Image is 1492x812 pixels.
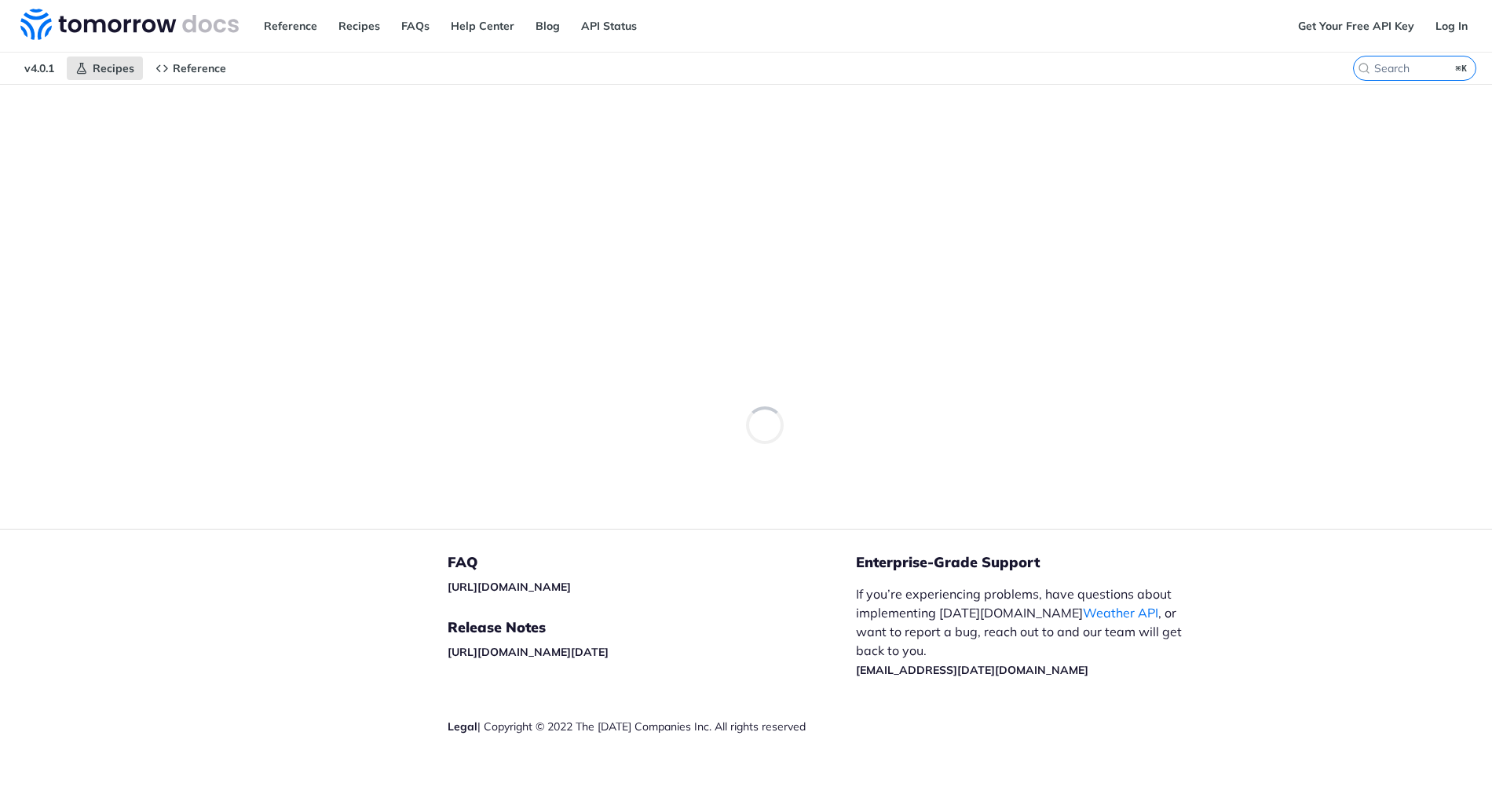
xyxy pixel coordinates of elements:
a: Legal [448,719,477,734]
a: Blog [527,14,569,38]
svg: Search [1358,62,1370,75]
a: Reference [147,56,235,80]
p: If you’re experiencing problems, have questions about implementing [DATE][DOMAIN_NAME] , or want ... [856,584,1198,679]
a: Recipes [67,56,143,80]
a: API Status [572,14,645,38]
a: Weather API [1083,605,1158,621]
h5: FAQ [448,553,856,572]
a: Help Center [442,14,523,38]
a: Log In [1427,14,1476,38]
span: v4.0.1 [16,56,63,80]
span: Recipes [93,61,134,75]
a: FAQs [393,14,438,38]
span: Reference [173,61,226,75]
img: Tomorrow.io Weather API Docs [20,9,239,40]
a: Get Your Free API Key [1289,14,1423,38]
a: [URL][DOMAIN_NAME][DATE] [448,645,609,659]
a: Reference [255,14,326,38]
a: [EMAIL_ADDRESS][DATE][DOMAIN_NAME] [856,663,1088,677]
a: Recipes [330,14,389,38]
a: [URL][DOMAIN_NAME] [448,580,571,594]
div: | Copyright © 2022 The [DATE] Companies Inc. All rights reserved [448,719,856,734]
h5: Enterprise-Grade Support [856,553,1223,572]
kbd: ⌘K [1452,60,1472,76]
h5: Release Notes [448,618,856,637]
